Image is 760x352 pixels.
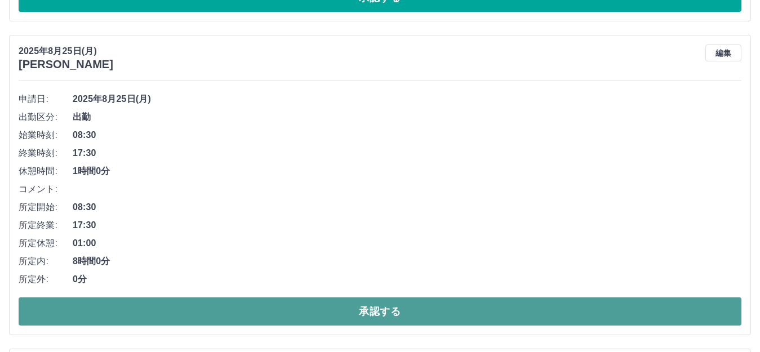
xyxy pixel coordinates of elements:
span: 17:30 [73,219,741,232]
p: 2025年8月25日(月) [19,44,113,58]
span: 所定終業: [19,219,73,232]
span: 所定開始: [19,200,73,214]
span: 出勤区分: [19,110,73,124]
span: 始業時刻: [19,128,73,142]
h3: [PERSON_NAME] [19,58,113,71]
span: 8時間0分 [73,255,741,268]
span: 0分 [73,273,741,286]
span: 終業時刻: [19,146,73,160]
span: 休憩時間: [19,164,73,178]
span: コメント: [19,182,73,196]
span: 2025年8月25日(月) [73,92,741,106]
span: 所定休憩: [19,237,73,250]
span: 08:30 [73,128,741,142]
span: 申請日: [19,92,73,106]
span: 所定外: [19,273,73,286]
span: 出勤 [73,110,741,124]
span: 01:00 [73,237,741,250]
span: 1時間0分 [73,164,741,178]
button: 編集 [705,44,741,61]
span: 08:30 [73,200,741,214]
button: 承認する [19,297,741,326]
span: 17:30 [73,146,741,160]
span: 所定内: [19,255,73,268]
